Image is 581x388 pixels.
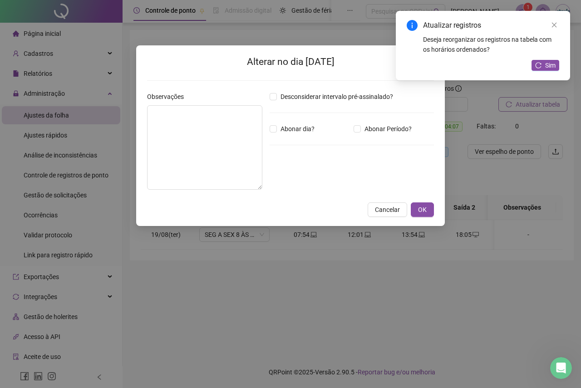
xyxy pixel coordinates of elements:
[423,20,559,31] div: Atualizar registros
[368,202,407,217] button: Cancelar
[361,124,415,134] span: Abonar Período?
[551,22,557,28] span: close
[423,34,559,54] div: Deseja reorganizar os registros na tabela com os horários ordenados?
[411,202,434,217] button: OK
[532,60,559,71] button: Sim
[550,357,572,379] iframe: Intercom live chat
[549,20,559,30] a: Close
[375,205,400,215] span: Cancelar
[147,92,190,102] label: Observações
[418,205,427,215] span: OK
[407,20,418,31] span: info-circle
[277,124,318,134] span: Abonar dia?
[535,62,542,69] span: reload
[545,60,556,70] span: Sim
[277,92,397,102] span: Desconsiderar intervalo pré-assinalado?
[147,54,434,69] h2: Alterar no dia [DATE]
